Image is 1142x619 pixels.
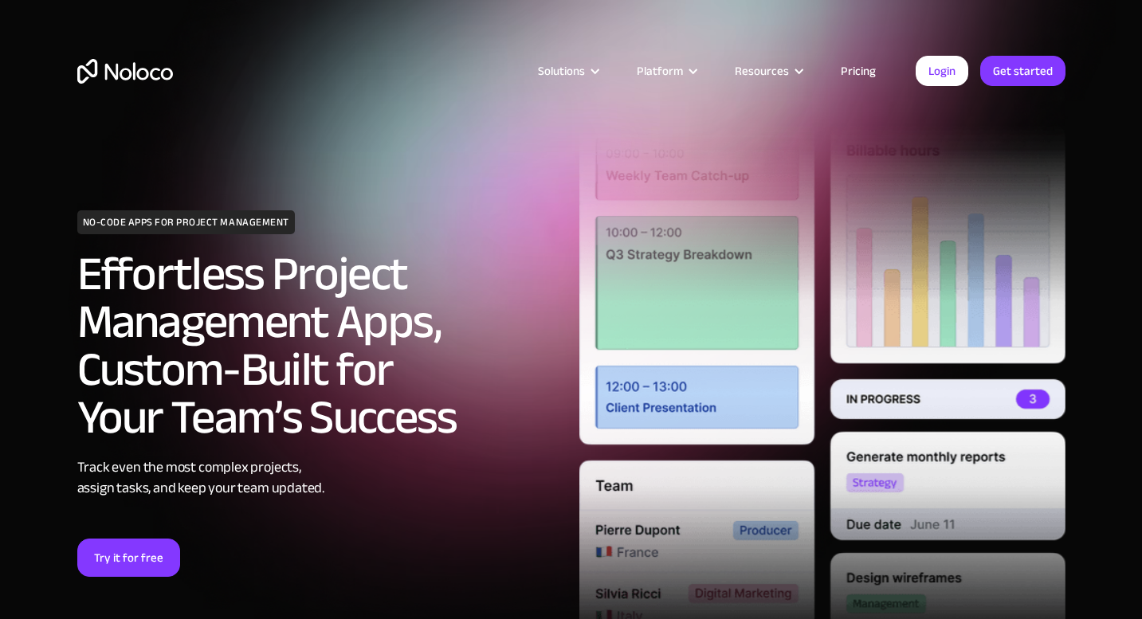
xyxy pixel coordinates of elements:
a: Get started [980,56,1065,86]
h2: Effortless Project Management Apps, Custom-Built for Your Team’s Success [77,250,563,441]
a: home [77,59,173,84]
a: Pricing [821,61,896,81]
h1: NO-CODE APPS FOR PROJECT MANAGEMENT [77,210,295,234]
div: Solutions [538,61,585,81]
div: Resources [715,61,821,81]
div: Platform [617,61,715,81]
a: Try it for free [77,539,180,577]
div: Resources [735,61,789,81]
div: Solutions [518,61,617,81]
div: Platform [637,61,683,81]
a: Login [916,56,968,86]
div: Track even the most complex projects, assign tasks, and keep your team updated. [77,457,563,499]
